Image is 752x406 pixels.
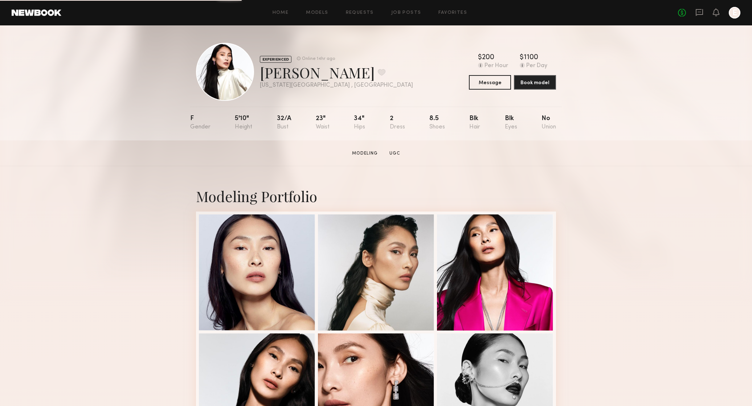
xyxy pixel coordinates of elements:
[260,56,291,63] div: EXPERIENCED
[485,63,508,69] div: Per Hour
[541,115,556,130] div: No
[306,11,328,15] a: Models
[387,150,403,157] a: UGC
[346,11,374,15] a: Requests
[354,115,365,130] div: 34"
[505,115,517,130] div: Blk
[469,75,511,90] button: Message
[260,63,413,82] div: [PERSON_NAME]
[520,54,524,61] div: $
[524,54,538,61] div: 1100
[438,11,467,15] a: Favorites
[429,115,445,130] div: 8.5
[277,115,291,130] div: 32/a
[316,115,330,130] div: 23"
[196,186,556,206] div: Modeling Portfolio
[514,75,556,90] button: Book model
[235,115,252,130] div: 5'10"
[190,115,211,130] div: F
[273,11,289,15] a: Home
[349,150,381,157] a: Modeling
[729,7,740,19] a: E
[478,54,482,61] div: $
[260,82,413,89] div: [US_STATE][GEOGRAPHIC_DATA] , [GEOGRAPHIC_DATA]
[469,115,480,130] div: Blk
[482,54,494,61] div: 200
[302,57,335,61] div: Online 14hr ago
[391,11,421,15] a: Job Posts
[390,115,405,130] div: 2
[526,63,547,69] div: Per Day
